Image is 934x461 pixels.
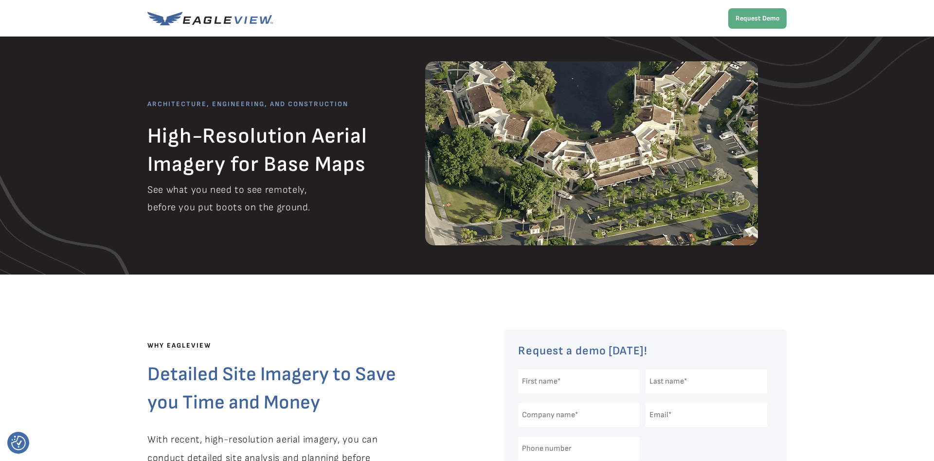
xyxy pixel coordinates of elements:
input: Phone number [518,437,640,461]
img: Revisit consent button [11,436,26,450]
span: before you put boots on the ground. [147,202,310,213]
span: Detailed Site Imagery to Save you Time and Money [147,363,396,414]
input: Email* [646,403,767,427]
input: Company name* [518,403,640,427]
span: High-Resolution Aerial Imagery for Base Maps [147,123,367,177]
span: WHY EAGLEVIEW [147,341,211,350]
strong: Request Demo [736,14,780,22]
span: ARCHITECTURE, ENGINEERING, AND CONSTRUCTION [147,100,348,108]
input: Last name* [646,369,767,393]
button: Consent Preferences [11,436,26,450]
span: Request a demo [DATE]! [518,344,647,358]
span: See what you need to see remotely, [147,184,306,196]
input: First name* [518,369,640,393]
a: Request Demo [728,8,787,29]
